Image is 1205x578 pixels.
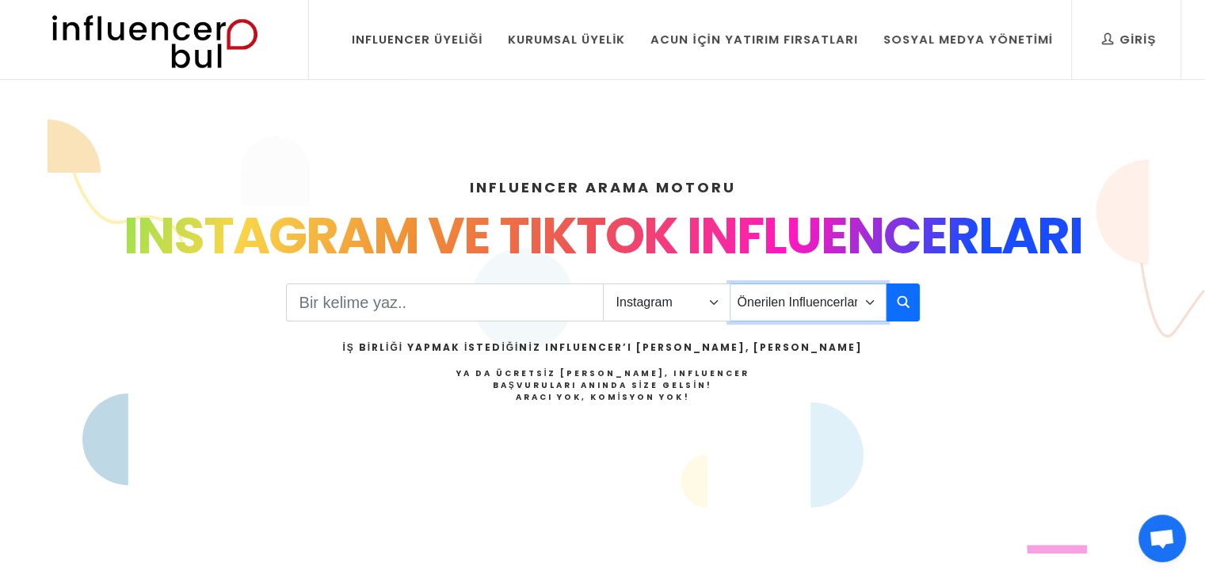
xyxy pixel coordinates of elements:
div: Giriş [1102,31,1156,48]
div: INSTAGRAM VE TIKTOK INFLUENCERLARI [90,198,1116,274]
div: Kurumsal Üyelik [508,31,625,48]
div: Acun İçin Yatırım Fırsatları [650,31,857,48]
h4: Ya da Ücretsiz [PERSON_NAME], Influencer Başvuruları Anında Size Gelsin! [342,367,862,403]
h4: INFLUENCER ARAMA MOTORU [90,177,1116,198]
input: Search [286,283,604,321]
div: Sosyal Medya Yönetimi [883,31,1053,48]
strong: Aracı Yok, Komisyon Yok! [516,391,690,403]
div: Influencer Üyeliği [352,31,483,48]
h2: İş Birliği Yapmak İstediğiniz Influencer’ı [PERSON_NAME], [PERSON_NAME] [342,340,862,355]
div: Açık sohbet [1138,515,1186,562]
